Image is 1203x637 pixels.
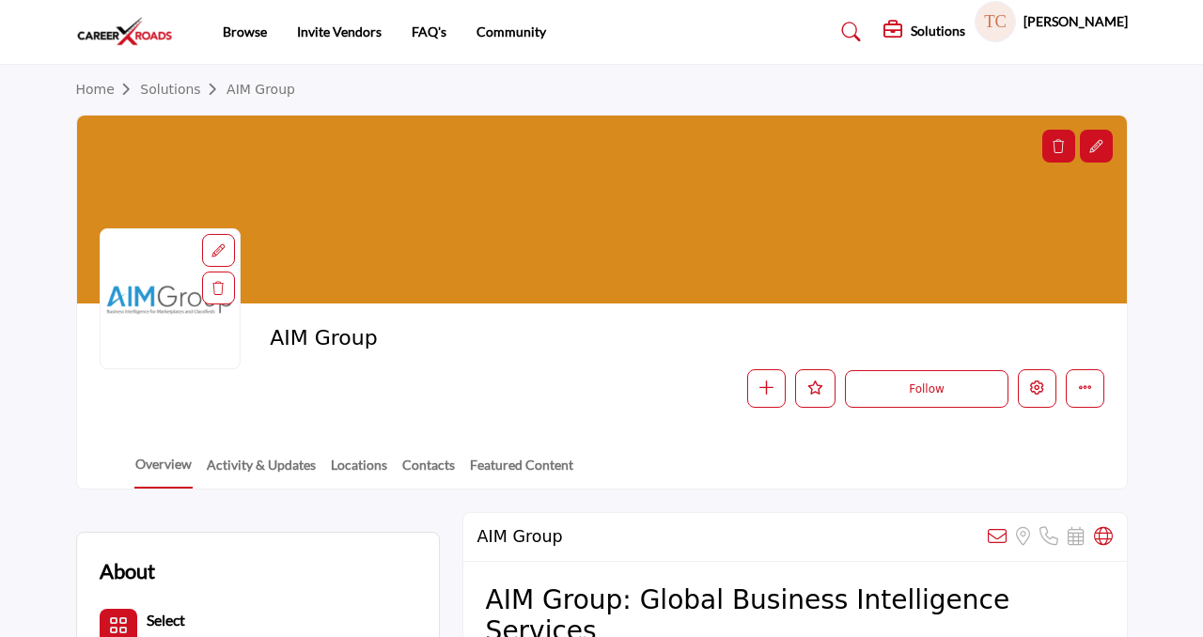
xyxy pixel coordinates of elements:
[911,23,965,39] h5: Solutions
[1018,369,1056,408] button: Edit company
[883,21,965,43] div: Solutions
[270,326,787,350] h2: AIM Group
[401,455,456,488] a: Contacts
[227,82,295,97] a: AIM Group
[477,23,546,39] a: Community
[202,234,235,267] div: Aspect Ratio:1:1,Size:400x400px
[823,17,873,47] a: Search
[412,23,446,39] a: FAQ's
[134,454,193,489] a: Overview
[845,370,1008,408] button: Follow
[100,555,155,586] h2: About
[223,23,267,39] a: Browse
[975,1,1016,42] button: Show hide supplier dropdown
[147,614,185,629] a: Select
[297,23,382,39] a: Invite Vendors
[1023,12,1128,31] h5: [PERSON_NAME]
[1066,369,1104,408] button: More details
[330,455,388,488] a: Locations
[140,82,227,97] a: Solutions
[76,82,141,97] a: Home
[147,611,185,629] b: Select
[469,455,574,488] a: Featured Content
[477,527,563,547] h2: AIM Group
[76,16,183,47] img: site Logo
[795,369,836,408] button: Like
[206,455,317,488] a: Activity & Updates
[1080,130,1113,163] div: Aspect Ratio:6:1,Size:1200x200px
